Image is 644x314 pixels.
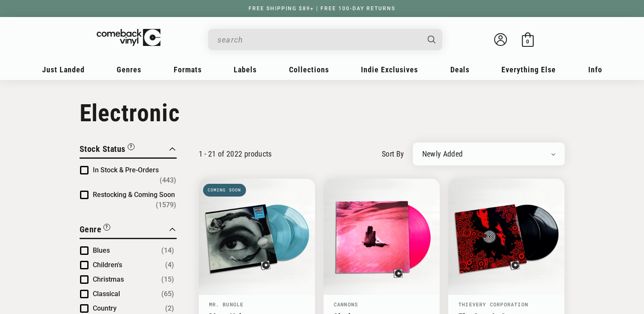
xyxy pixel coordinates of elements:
[234,65,257,74] span: Labels
[420,29,443,50] button: Search
[80,99,565,127] h1: Electronic
[93,166,159,174] span: In Stock & Pre-Orders
[93,304,117,312] span: Country
[93,275,124,283] span: Christmas
[93,290,120,298] span: Classical
[80,143,135,157] button: Filter by Stock Status
[80,224,102,234] span: Genre
[160,175,176,186] span: Number of products: (443)
[501,65,556,74] span: Everything Else
[161,289,174,299] span: Number of products: (65)
[156,200,176,210] span: Number of products: (1579)
[93,261,122,269] span: Children's
[80,144,126,154] span: Stock Status
[93,191,175,199] span: Restocking & Coming Soon
[526,38,529,45] span: 0
[165,260,174,270] span: Number of products: (4)
[199,149,272,158] p: 1 - 21 of 2022 products
[174,65,202,74] span: Formats
[361,65,418,74] span: Indie Exclusives
[240,6,404,11] a: FREE SHIPPING $89+ | FREE 100-DAY RETURNS
[450,65,469,74] span: Deals
[117,65,141,74] span: Genres
[208,29,442,50] div: Search
[161,274,174,285] span: Number of products: (15)
[93,246,110,254] span: Blues
[289,65,329,74] span: Collections
[209,301,244,308] a: Mr. Bungle
[588,65,602,74] span: Info
[458,301,528,308] a: Thievery Corporation
[334,301,358,308] a: Cannons
[80,223,111,238] button: Filter by Genre
[218,31,419,49] input: When autocomplete results are available use up and down arrows to review and enter to select
[382,148,404,160] label: sort by
[161,245,174,256] span: Number of products: (14)
[165,303,174,314] span: Number of products: (2)
[42,65,85,74] span: Just Landed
